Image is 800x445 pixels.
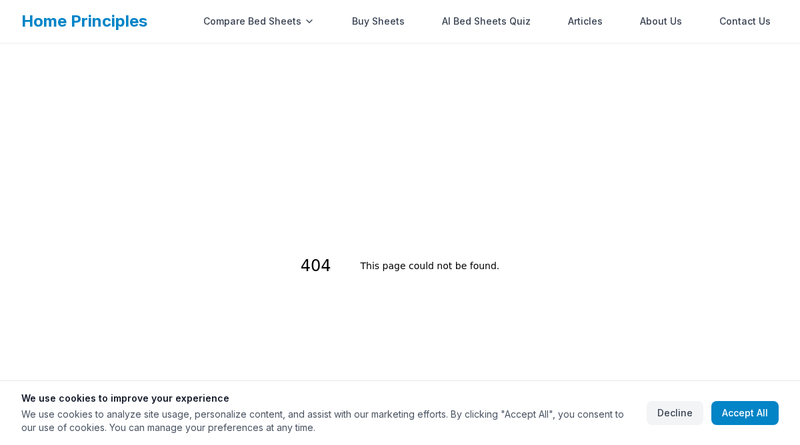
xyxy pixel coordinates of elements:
a: Home Principles [21,11,147,31]
p: We use cookies to analyze site usage, personalize content, and assist with our marketing efforts.... [21,408,636,434]
button: Decline [647,401,703,425]
h3: We use cookies to improve your experience [21,392,636,405]
button: Accept All [711,401,779,425]
a: Buy Sheets [344,8,413,35]
a: Contact Us [711,8,779,35]
h2: This page could not be found. [361,250,500,282]
div: Compare Bed Sheets [195,8,323,35]
a: About Us [632,8,690,35]
a: Articles [560,8,611,35]
a: AI Bed Sheets Quiz [434,8,539,35]
h1: 404 [301,250,347,282]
